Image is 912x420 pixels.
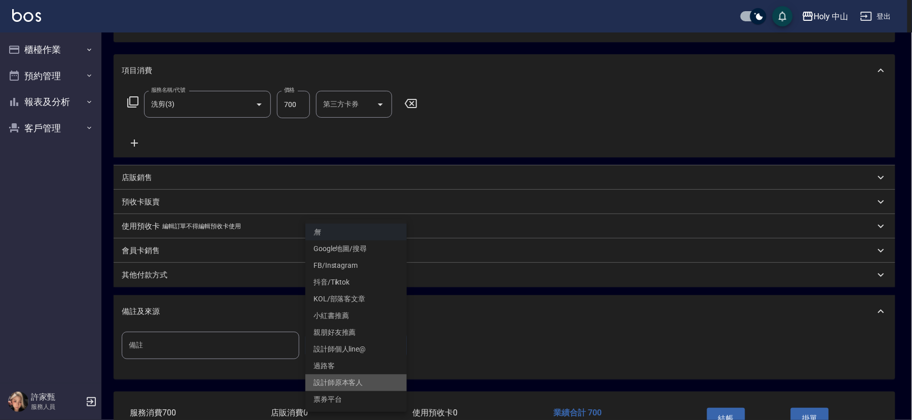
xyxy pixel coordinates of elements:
li: FB/Instagram [305,257,407,274]
li: 小紅書推薦 [305,307,407,324]
em: 無 [313,227,321,237]
li: 過路客 [305,358,407,374]
li: 親朋好友推薦 [305,324,407,341]
li: 票券平台 [305,391,407,408]
li: 設計師原本客人 [305,374,407,391]
li: KOL/部落客文章 [305,291,407,307]
li: Google地圖/搜尋 [305,240,407,257]
li: 抖音/Tiktok [305,274,407,291]
li: 設計師個人line@ [305,341,407,358]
